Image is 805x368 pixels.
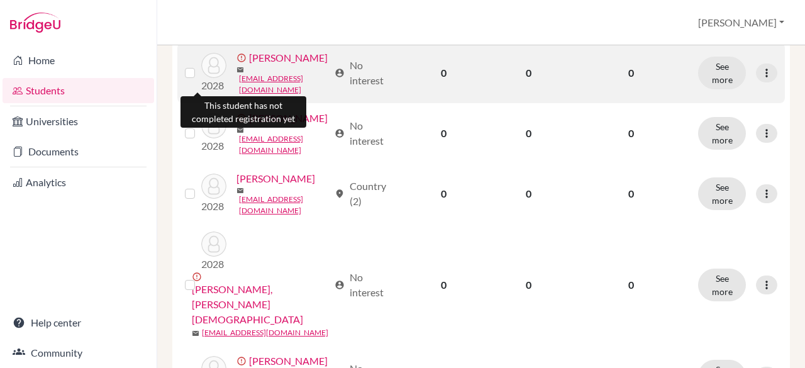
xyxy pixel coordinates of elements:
[3,139,154,164] a: Documents
[180,96,306,128] div: This student has not completed registration yet
[201,174,226,199] img: Grover, Arnav
[335,189,345,199] span: location_on
[192,282,329,327] a: [PERSON_NAME], [PERSON_NAME][DEMOGRAPHIC_DATA]
[402,164,485,224] td: 0
[485,43,572,103] td: 0
[192,330,199,337] span: mail
[402,43,485,103] td: 0
[3,48,154,73] a: Home
[335,270,396,300] div: No interest
[236,66,244,74] span: mail
[485,224,572,346] td: 0
[692,11,790,35] button: [PERSON_NAME]
[485,164,572,224] td: 0
[402,224,485,346] td: 0
[236,53,249,63] span: error_outline
[201,199,226,214] p: 2028
[335,58,396,88] div: No interest
[3,310,154,335] a: Help center
[236,187,244,194] span: mail
[239,133,329,156] a: [EMAIL_ADDRESS][DOMAIN_NAME]
[3,109,154,134] a: Universities
[239,73,329,96] a: [EMAIL_ADDRESS][DOMAIN_NAME]
[249,50,328,65] a: [PERSON_NAME]
[236,171,315,186] a: [PERSON_NAME]
[579,65,683,81] p: 0
[335,68,345,78] span: account_circle
[3,78,154,103] a: Students
[201,138,226,153] p: 2028
[335,280,345,290] span: account_circle
[402,103,485,164] td: 0
[335,118,396,148] div: No interest
[236,356,249,366] span: error_outline
[698,269,746,301] button: See more
[201,53,226,78] img: Chauhan, Nikunj
[698,177,746,210] button: See more
[698,117,746,150] button: See more
[335,179,396,209] div: Country (2)
[698,57,746,89] button: See more
[579,186,683,201] p: 0
[201,78,226,93] p: 2028
[239,194,329,216] a: [EMAIL_ADDRESS][DOMAIN_NAME]
[335,128,345,138] span: account_circle
[3,170,154,195] a: Analytics
[10,13,60,33] img: Bridge-U
[3,340,154,365] a: Community
[192,272,204,282] span: error_outline
[579,277,683,293] p: 0
[201,257,226,272] p: 2028
[201,231,226,257] img: Handa, Dev Jain
[485,103,572,164] td: 0
[236,126,244,134] span: mail
[202,327,328,338] a: [EMAIL_ADDRESS][DOMAIN_NAME]
[579,126,683,141] p: 0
